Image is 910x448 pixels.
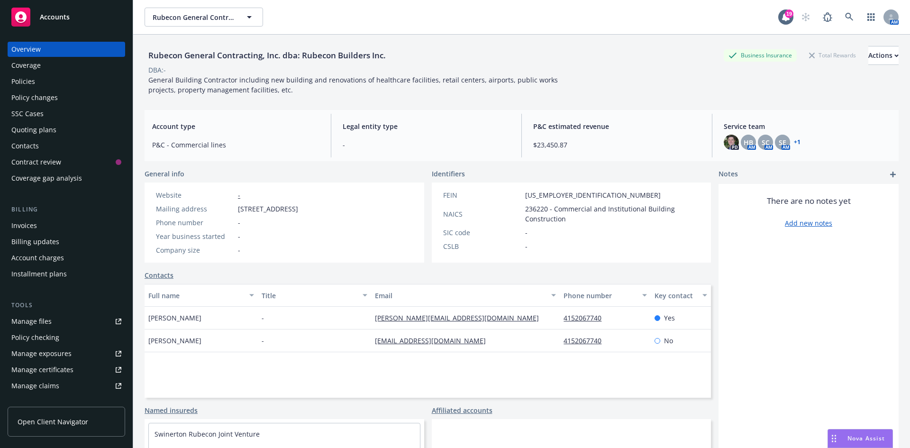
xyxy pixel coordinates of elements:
[11,74,35,89] div: Policies
[8,171,125,186] a: Coverage gap analysis
[564,313,609,322] a: 4152067740
[533,121,701,131] span: P&C estimated revenue
[8,362,125,377] a: Manage certificates
[375,336,493,345] a: [EMAIL_ADDRESS][DOMAIN_NAME]
[145,270,173,280] a: Contacts
[238,218,240,228] span: -
[8,90,125,105] a: Policy changes
[375,313,546,322] a: [PERSON_NAME][EMAIL_ADDRESS][DOMAIN_NAME]
[11,138,39,154] div: Contacts
[11,42,41,57] div: Overview
[11,171,82,186] div: Coverage gap analysis
[887,169,899,180] a: add
[11,362,73,377] div: Manage certificates
[862,8,881,27] a: Switch app
[8,218,125,233] a: Invoices
[785,9,793,18] div: 19
[145,8,263,27] button: Rubecon General Contracting, Inc. dba: Rubecon Builders Inc.
[155,430,260,439] a: Swinerton Rubecon Joint Venture
[8,58,125,73] a: Coverage
[868,46,899,64] div: Actions
[724,135,739,150] img: photo
[651,284,711,307] button: Key contact
[432,169,465,179] span: Identifiers
[8,250,125,265] a: Account charges
[533,140,701,150] span: $23,450.87
[11,266,67,282] div: Installment plans
[11,234,59,249] div: Billing updates
[153,12,235,22] span: Rubecon General Contracting, Inc. dba: Rubecon Builders Inc.
[443,241,521,251] div: CSLB
[762,137,770,147] span: SC
[148,291,244,301] div: Full name
[148,336,201,346] span: [PERSON_NAME]
[145,49,390,62] div: Rubecon General Contracting, Inc. dba: Rubecon Builders Inc.
[868,46,899,65] button: Actions
[148,65,166,75] div: DBA: -
[8,314,125,329] a: Manage files
[443,209,521,219] div: NAICS
[258,284,371,307] button: Title
[262,291,357,301] div: Title
[11,378,59,393] div: Manage claims
[8,122,125,137] a: Quoting plans
[375,291,546,301] div: Email
[238,204,298,214] span: [STREET_ADDRESS]
[8,234,125,249] a: Billing updates
[8,266,125,282] a: Installment plans
[11,155,61,170] div: Contract review
[262,336,264,346] span: -
[11,122,56,137] div: Quoting plans
[443,190,521,200] div: FEIN
[794,139,801,145] a: +1
[238,231,240,241] span: -
[779,137,786,147] span: SE
[785,218,832,228] a: Add new notes
[525,228,528,238] span: -
[11,330,59,345] div: Policy checking
[564,336,609,345] a: 4152067740
[238,245,240,255] span: -
[8,138,125,154] a: Contacts
[8,346,125,361] a: Manage exposures
[8,155,125,170] a: Contract review
[11,314,52,329] div: Manage files
[847,434,885,442] span: Nova Assist
[724,121,891,131] span: Service team
[804,49,861,61] div: Total Rewards
[262,313,264,323] span: -
[11,218,37,233] div: Invoices
[664,336,673,346] span: No
[11,106,44,121] div: SSC Cases
[828,430,840,448] div: Drag to move
[8,106,125,121] a: SSC Cases
[8,74,125,89] a: Policies
[156,190,234,200] div: Website
[156,204,234,214] div: Mailing address
[818,8,837,27] a: Report a Bug
[719,169,738,180] span: Notes
[560,284,650,307] button: Phone number
[343,121,510,131] span: Legal entity type
[145,405,198,415] a: Named insureds
[156,218,234,228] div: Phone number
[655,291,697,301] div: Key contact
[8,301,125,310] div: Tools
[145,284,258,307] button: Full name
[8,330,125,345] a: Policy checking
[145,169,184,179] span: General info
[11,250,64,265] div: Account charges
[724,49,797,61] div: Business Insurance
[664,313,675,323] span: Yes
[840,8,859,27] a: Search
[8,205,125,214] div: Billing
[18,417,88,427] span: Open Client Navigator
[156,245,234,255] div: Company size
[371,284,560,307] button: Email
[148,75,560,94] span: General Building Contractor including new building and renovations of healthcare facilities, reta...
[8,4,125,30] a: Accounts
[828,429,893,448] button: Nova Assist
[11,90,58,105] div: Policy changes
[238,191,240,200] a: -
